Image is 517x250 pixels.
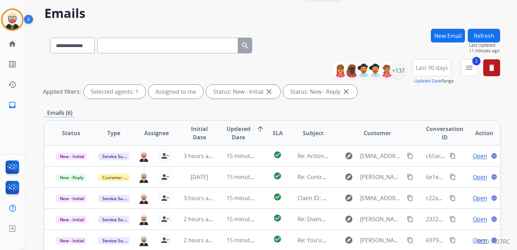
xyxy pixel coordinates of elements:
[43,87,81,96] p: Applied filters:
[491,153,497,159] mat-icon: language
[491,195,497,201] mat-icon: language
[44,6,500,20] h2: Emails
[256,125,264,133] mat-icon: arrow_upward
[138,192,149,204] img: agent-avatar
[226,194,267,202] span: 15 minutes ago
[469,42,500,48] span: Last Updated:
[283,85,357,99] div: Status: New - Reply
[56,216,88,223] span: New - Initial
[161,236,169,244] mat-icon: person_remove
[457,121,500,145] th: Action
[98,174,144,181] span: Customer Support
[473,173,487,181] span: Open
[241,41,249,50] mat-icon: search
[56,195,88,202] span: New - Initial
[273,129,283,137] span: SLA
[473,152,487,160] span: Open
[161,152,169,160] mat-icon: person_remove
[226,125,250,142] span: Updated Date
[8,80,17,89] mat-icon: history
[2,10,22,29] img: avatar
[226,215,267,223] span: 15 minutes ago
[265,87,273,96] mat-icon: close
[364,129,391,137] span: Customer
[303,129,324,137] span: Subject
[184,215,215,223] span: 2 hours ago
[206,85,280,99] div: Status: New - Initial
[416,66,448,69] span: Last 90 days
[469,48,500,54] span: 11 minutes ago
[449,174,456,180] mat-icon: content_copy
[226,173,267,181] span: 15 minutes ago
[273,151,282,159] mat-icon: check_circle
[360,152,403,160] span: [EMAIL_ADDRESS][DOMAIN_NAME]
[298,194,471,202] span: Claim ID: 67468a20-7056-47d0-b405-a81774237f70 / Order #80979
[191,173,208,181] span: [DATE]
[98,153,138,160] span: Service Support
[360,215,403,223] span: [PERSON_NAME][EMAIL_ADDRESS][DOMAIN_NAME]
[184,236,215,244] span: 2 hours ago
[407,237,413,243] mat-icon: content_copy
[273,235,282,243] mat-icon: check_circle
[491,237,497,243] mat-icon: language
[360,194,403,202] span: [EMAIL_ADDRESS][DOMAIN_NAME]
[360,173,403,181] span: [PERSON_NAME][EMAIL_ADDRESS][PERSON_NAME][DOMAIN_NAME]
[184,125,215,142] span: Initial Date
[345,152,353,160] mat-icon: explore
[345,215,353,223] mat-icon: explore
[138,150,149,162] img: agent-avatar
[8,101,17,109] mat-icon: inbox
[144,129,169,137] span: Assignee
[138,171,149,183] img: agent-avatar
[473,194,487,202] span: Open
[407,195,413,201] mat-icon: content_copy
[273,214,282,222] mat-icon: check_circle
[413,59,451,76] button: Last 90 days
[184,194,215,202] span: 3 hours ago
[472,57,480,65] span: 2
[8,40,17,48] mat-icon: home
[461,59,478,76] button: 2
[449,237,456,243] mat-icon: content_copy
[407,153,413,159] mat-icon: content_copy
[62,129,80,137] span: Status
[273,172,282,180] mat-icon: check_circle
[138,234,149,246] img: agent-avatar
[8,60,17,68] mat-icon: list_alt
[414,78,454,84] span: Range
[426,125,464,142] span: Conversation ID
[478,237,510,246] p: 0.20.1027RC
[98,195,138,202] span: Service Support
[407,216,413,222] mat-icon: content_copy
[107,129,120,137] span: Type
[449,216,456,222] mat-icon: content_copy
[161,173,169,181] mat-icon: person_remove
[345,236,353,244] mat-icon: explore
[487,64,496,72] mat-icon: delete
[360,236,403,244] span: [PERSON_NAME][EMAIL_ADDRESS][DOMAIN_NAME]
[431,29,465,42] button: New Email
[407,174,413,180] mat-icon: content_copy
[468,29,500,42] button: Refresh
[98,216,138,223] span: Service Support
[148,85,203,99] div: Assigned to me
[465,64,473,72] mat-icon: menu
[44,108,75,117] p: Emails (6)
[98,237,138,244] span: Service Support
[184,152,215,160] span: 3 hours ago
[161,194,169,202] mat-icon: person_remove
[449,153,456,159] mat-icon: content_copy
[56,237,88,244] span: New - Initial
[491,216,497,222] mat-icon: language
[345,194,353,202] mat-icon: explore
[84,85,146,99] div: Selected agents: 1
[473,236,487,244] span: Open
[226,236,267,244] span: 15 minutes ago
[491,174,497,180] mat-icon: language
[342,87,350,96] mat-icon: close
[273,193,282,201] mat-icon: check_circle
[56,153,88,160] span: New - Initial
[138,213,149,225] img: agent-avatar
[473,215,487,223] span: Open
[56,174,88,181] span: New - Reply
